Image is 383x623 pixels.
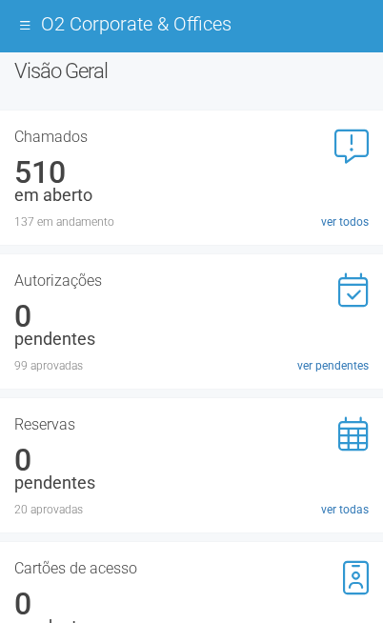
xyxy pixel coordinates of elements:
[14,452,369,469] div: 0
[14,417,369,432] h3: Reservas
[297,357,369,374] a: ver pendentes
[14,331,369,348] div: pendentes
[321,501,369,518] a: ver todas
[14,474,369,492] div: pendentes
[14,57,369,86] h2: Visão Geral
[14,13,369,42] h1: O2 Corporate & Offices
[14,595,369,613] div: 0
[14,187,369,204] div: em aberto
[14,357,369,374] div: 99 aprovadas
[321,213,369,231] a: ver todos
[14,501,369,518] div: 20 aprovadas
[14,273,369,289] h3: Autorizações
[14,164,369,181] div: 510
[14,130,369,145] h3: Chamados
[14,561,369,576] h3: Cartões de acesso
[14,213,369,231] div: 137 em andamento
[14,308,369,325] div: 0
